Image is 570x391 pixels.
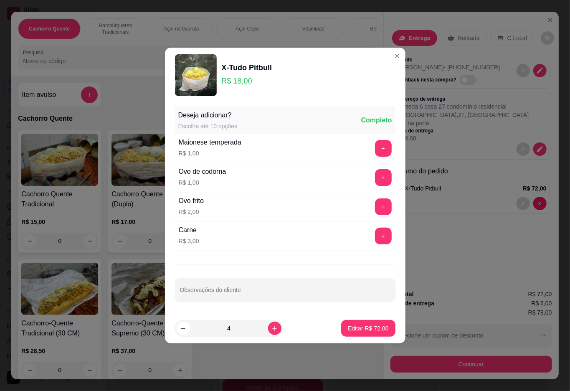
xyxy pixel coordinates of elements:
[179,225,199,235] div: Carne
[375,198,392,215] button: add
[178,110,238,120] div: Deseja adicionar?
[375,140,392,157] button: add
[348,324,388,333] p: Editar R$ 72,00
[179,196,204,206] div: Ovo frito
[390,49,404,63] button: Close
[179,237,199,245] p: R$ 3,00
[375,228,392,244] button: add
[268,322,281,335] button: increase-product-quantity
[175,54,217,96] img: product-image
[375,169,392,186] button: add
[341,320,395,337] button: Editar R$ 72,00
[179,149,241,157] p: R$ 1,00
[222,75,272,87] p: R$ 18,00
[179,167,226,177] div: Ovo de codorna
[178,122,238,130] div: Escolha até 10 opções
[179,137,241,147] div: Maionese temperada
[179,208,204,216] p: R$ 2,00
[361,115,392,125] div: Completo
[180,289,390,297] input: Observações do cliente
[222,62,272,74] div: X-Tudo Pitbull
[179,178,226,187] p: R$ 1,00
[177,322,190,335] button: decrease-product-quantity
